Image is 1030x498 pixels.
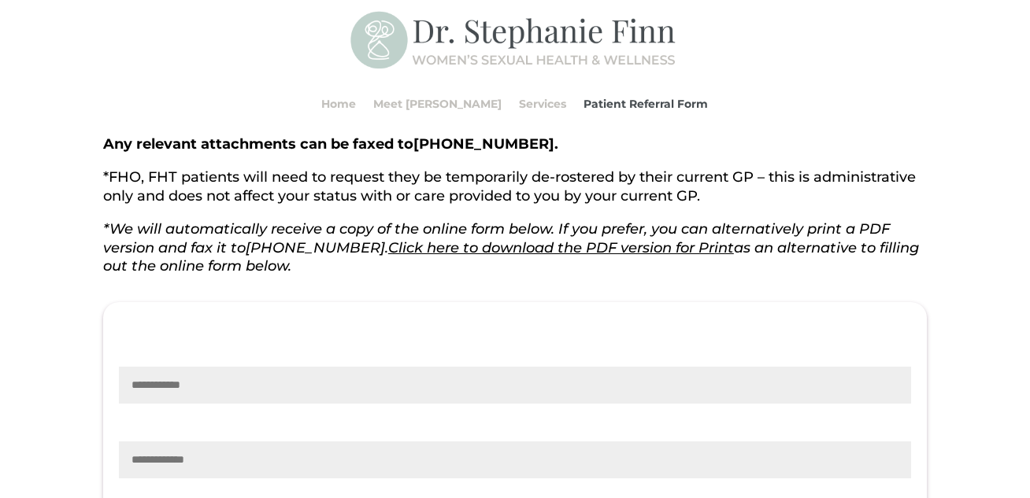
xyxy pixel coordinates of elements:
span: [PHONE_NUMBER] [413,135,554,153]
a: Patient Referral Form [584,74,708,134]
strong: Referring Physicians, please note: Any relevant attachments can be faxed to . [103,117,558,153]
a: Meet [PERSON_NAME] [373,74,502,134]
a: Services [519,74,566,134]
a: Home [321,74,356,134]
em: *We will automatically receive a copy of the online form below. If you prefer, you can alternativ... [103,220,919,275]
a: Click here to download the PDF version for Print [388,239,734,256]
span: [PHONE_NUMBER] [246,239,385,256]
p: *FHO, FHT patients will need to request they be temporarily de-rostered by their current GP – thi... [103,168,927,220]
